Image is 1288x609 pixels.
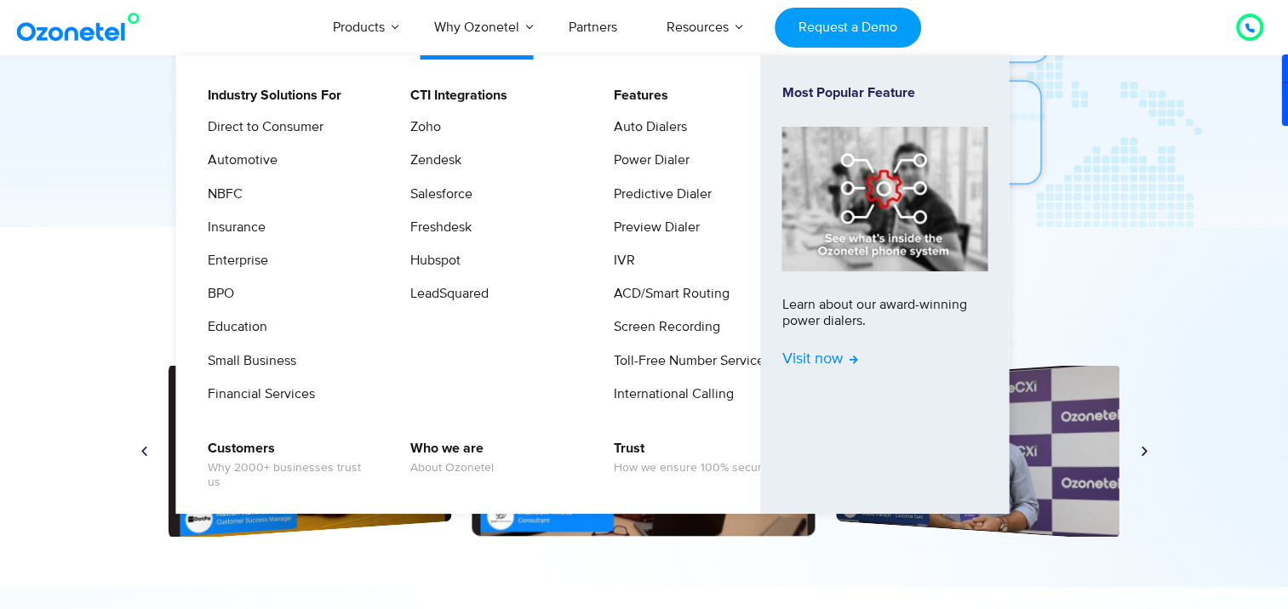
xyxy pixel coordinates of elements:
[197,438,378,492] a: CustomersWhy 2000+ businesses trust us
[129,270,1159,299] div: Learn Why Customers Love Ozonetel​
[129,308,1159,323] div: Here’s what they have to say.
[197,384,318,405] a: Financial Services
[399,283,491,304] a: LeadSquared
[197,117,326,138] a: Direct to Consumer
[836,361,1119,540] a: rivem
[603,85,671,106] a: Features
[399,184,475,205] a: Salesforce
[836,361,1119,540] div: 5 / 6
[603,350,773,372] a: Toll-Free Number Services
[410,461,494,475] span: About Ozonetel
[782,85,988,484] a: Most Popular FeatureLearn about our award-winning power dialers.Visit now
[614,461,774,475] span: How we ensure 100% security
[603,150,692,171] a: Power Dialer
[169,361,452,540] div: 3 / 6
[169,361,452,540] a: Dotpe.png
[197,316,270,338] a: Education
[399,117,444,138] a: Zoho
[138,445,151,458] div: Previous slide
[782,350,858,369] span: Visit now
[603,384,736,405] a: International Calling
[603,438,776,478] a: TrustHow we ensure 100% security
[208,461,375,490] span: Why 2000+ businesses trust us
[129,366,1159,536] div: Slides
[603,250,638,271] a: IVR
[197,184,245,205] a: NBFC
[197,150,280,171] a: Automotive
[603,316,723,338] a: Screen Recording
[782,127,988,270] img: phone-system-min.jpg
[197,250,271,271] a: Enterprise
[399,250,463,271] a: Hubspot
[603,117,690,138] a: Auto Dialers
[603,283,732,304] a: ACD/Smart Routing
[399,217,474,238] a: Freshdesk
[197,217,268,238] a: Insurance
[197,283,237,304] a: BPO
[197,350,299,372] a: Small Business
[399,150,464,171] a: Zendesk
[399,438,496,478] a: Who we areAbout Ozonetel
[399,85,510,106] a: CTI Integrations
[603,184,714,205] a: Predictive Dialer
[603,217,702,238] a: Preview Dialer
[197,85,344,106] a: Industry Solutions For
[775,8,920,48] a: Request a Demo
[1138,445,1151,458] div: Next slide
